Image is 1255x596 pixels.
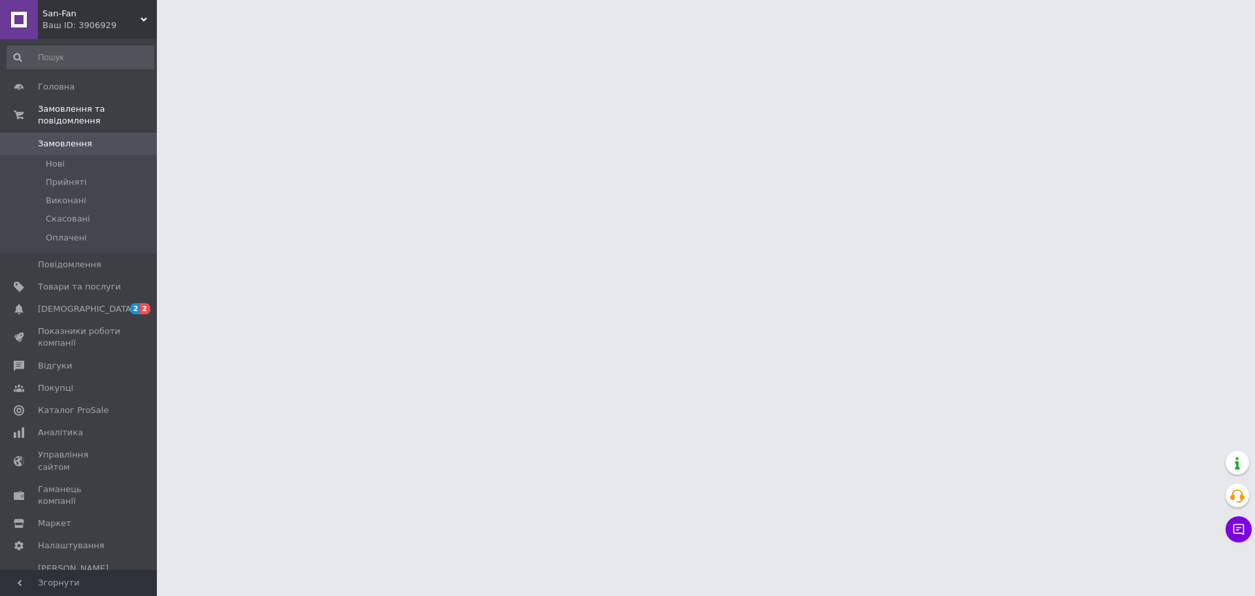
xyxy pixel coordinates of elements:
span: [DEMOGRAPHIC_DATA] [38,303,135,315]
span: Каталог ProSale [38,405,109,416]
span: Товари та послуги [38,281,121,293]
span: Головна [38,81,75,93]
span: Прийняті [46,176,86,188]
input: Пошук [7,46,154,69]
span: Замовлення [38,138,92,150]
span: 2 [130,303,141,314]
span: 2 [140,303,150,314]
span: Нові [46,158,65,170]
span: Оплачені [46,232,87,244]
span: Виконані [46,195,86,207]
span: Гаманець компанії [38,484,121,507]
span: San-Fan [42,8,141,20]
span: Скасовані [46,213,90,225]
span: Відгуки [38,360,72,372]
span: Налаштування [38,540,105,552]
span: Замовлення та повідомлення [38,103,157,127]
span: Аналітика [38,427,83,439]
span: Управління сайтом [38,449,121,472]
span: Маркет [38,518,71,529]
span: Повідомлення [38,259,101,271]
span: Показники роботи компанії [38,325,121,349]
span: Покупці [38,382,73,394]
button: Чат з покупцем [1226,516,1252,542]
div: Ваш ID: 3906929 [42,20,157,31]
